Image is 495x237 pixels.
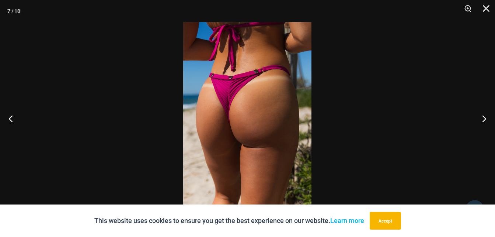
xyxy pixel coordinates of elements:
[183,22,311,215] img: Tight Rope Pink 4228 Thong 02
[467,100,495,137] button: Next
[370,212,401,230] button: Accept
[330,217,364,224] a: Learn more
[94,215,364,226] p: This website uses cookies to ensure you get the best experience on our website.
[7,6,20,17] div: 7 / 10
